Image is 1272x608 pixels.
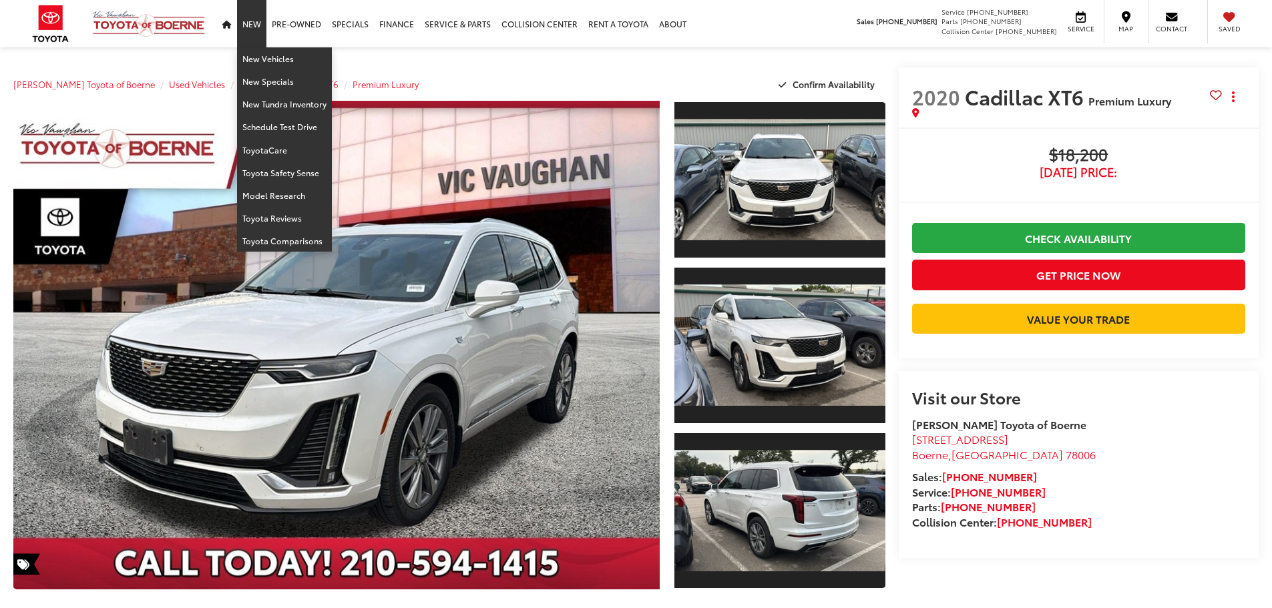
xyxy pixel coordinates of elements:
[912,416,1086,432] strong: [PERSON_NAME] Toyota of Boerne
[876,16,937,26] span: [PHONE_NUMBER]
[912,446,948,462] span: Boerne
[1111,24,1140,33] span: Map
[951,484,1046,499] a: [PHONE_NUMBER]
[965,82,1088,111] span: Cadillac XT6
[672,119,887,240] img: 2020 Cadillac XT6 Premium Luxury
[857,16,874,26] span: Sales
[912,223,1245,253] a: Check Availability
[912,431,1008,446] span: [STREET_ADDRESS]
[13,78,155,90] a: [PERSON_NAME] Toyota of Boerne
[941,7,965,17] span: Service
[672,450,887,571] img: 2020 Cadillac XT6 Premium Luxury
[912,82,960,111] span: 2020
[912,499,1036,514] strong: Parts:
[912,260,1245,290] button: Get Price Now
[912,431,1096,462] a: [STREET_ADDRESS] Boerne,[GEOGRAPHIC_DATA] 78006
[237,47,332,70] a: New Vehicles
[967,7,1028,17] span: [PHONE_NUMBER]
[1066,24,1096,33] span: Service
[951,446,1063,462] span: [GEOGRAPHIC_DATA]
[912,304,1245,334] a: Value Your Trade
[912,514,1092,529] strong: Collision Center:
[997,514,1092,529] a: [PHONE_NUMBER]
[1222,85,1245,108] button: Actions
[237,184,332,207] a: Model Research
[353,78,419,90] a: Premium Luxury
[912,166,1245,179] span: [DATE] Price:
[237,139,332,162] a: ToyotaCare
[1232,91,1235,102] span: dropdown dots
[169,78,225,90] a: Used Vehicles
[912,484,1046,499] strong: Service:
[237,70,332,93] a: New Specials
[942,469,1037,484] a: [PHONE_NUMBER]
[7,98,666,592] img: 2020 Cadillac XT6 Premium Luxury
[941,16,958,26] span: Parts
[674,101,885,259] a: Expand Photo 1
[1156,24,1187,33] span: Contact
[912,145,1245,166] span: $18,200
[912,469,1037,484] strong: Sales:
[941,26,994,36] span: Collision Center
[674,266,885,424] a: Expand Photo 2
[92,10,206,37] img: Vic Vaughan Toyota of Boerne
[672,285,887,406] img: 2020 Cadillac XT6 Premium Luxury
[237,207,332,230] a: Toyota Reviews
[793,78,875,90] span: Confirm Availability
[1088,93,1171,108] span: Premium Luxury
[996,26,1057,36] span: [PHONE_NUMBER]
[941,499,1036,514] a: [PHONE_NUMBER]
[912,388,1245,406] h2: Visit our Store
[237,230,332,252] a: Toyota Comparisons
[237,115,332,138] a: Schedule Test Drive
[13,101,660,589] a: Expand Photo 0
[674,432,885,590] a: Expand Photo 3
[237,162,332,184] a: Toyota Safety Sense
[1066,446,1096,462] span: 78006
[1215,24,1244,33] span: Saved
[771,73,885,96] button: Confirm Availability
[237,93,332,115] a: New Tundra Inventory
[912,446,1096,462] span: ,
[13,553,40,575] span: Special
[960,16,1022,26] span: [PHONE_NUMBER]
